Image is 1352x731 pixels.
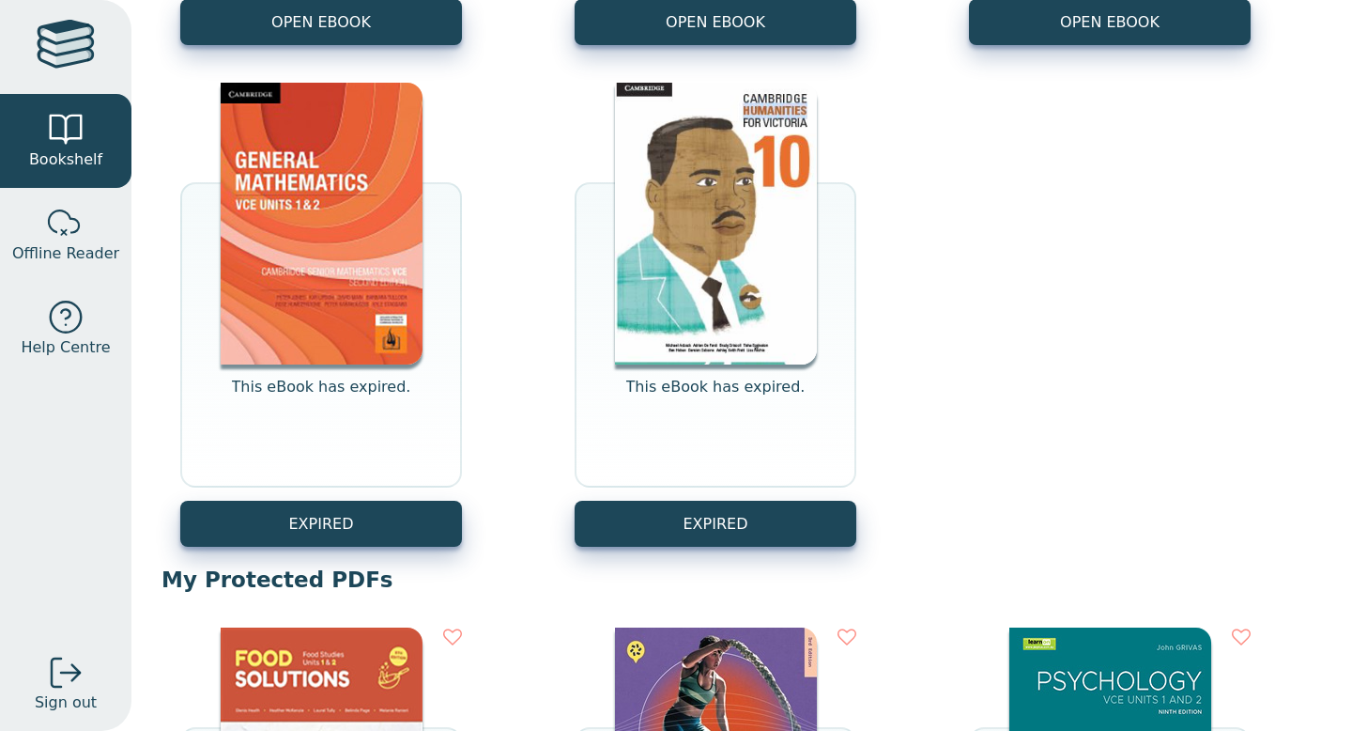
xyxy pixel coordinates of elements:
[626,376,806,421] p: This eBook has expired.
[35,692,97,714] span: Sign out
[21,336,110,359] span: Help Centre
[12,242,119,265] span: Offline Reader
[575,501,856,547] button: EXPIRED
[161,566,1322,594] p: My Protected PDFs
[29,148,102,171] span: Bookshelf
[232,376,411,421] p: This eBook has expired.
[221,83,422,365] img: 98e9f931-67be-40f3-b733-112c3181ee3a.jpg
[615,83,817,365] img: fa96d8ad-ea88-ea11-a992-0272d098c78b.jpg
[180,501,462,547] button: EXPIRED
